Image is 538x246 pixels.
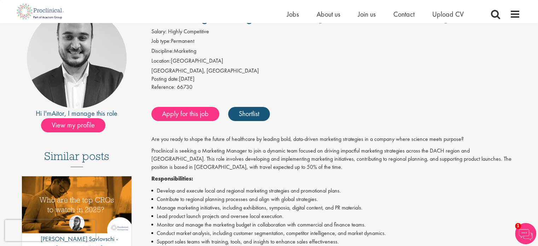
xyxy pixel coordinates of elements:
a: Join us [358,10,376,19]
img: imeage of recruiter Aitor Melia [27,8,127,108]
a: Apply for this job [151,107,219,121]
a: Shortlist [228,107,270,121]
span: 66730 [177,83,192,91]
a: Upload CV [432,10,464,19]
li: Contribute to regional planning processes and align with global strategies. [151,195,520,204]
li: Support sales teams with training, tools, and insights to enhance sales effectiveness. [151,238,520,246]
img: Chatbot [515,223,536,244]
div: [DATE] [151,75,520,83]
label: Location: [151,57,171,65]
label: Reference: [151,83,175,91]
a: View my profile [41,120,112,129]
label: Salary: [151,28,167,36]
a: About us [317,10,340,19]
li: Develop and execute local and regional marketing strategies and promotional plans. [151,187,520,195]
li: Monitor and manage the marketing budget in collaboration with commercial and finance teams. [151,221,520,229]
li: Permanent [151,37,520,47]
strong: Responsibilities: [151,175,193,182]
li: [GEOGRAPHIC_DATA] [151,57,520,67]
span: 1 [515,223,521,229]
li: Marketing [151,47,520,57]
h3: Similar posts [44,150,109,167]
li: Conduct market analysis, including customer segmentation, competitor intelligence, and market dyn... [151,229,520,238]
a: Link to a post [22,176,132,239]
p: Are you ready to shape the future of healthcare by leading bold, data-driven marketing strategies... [151,135,520,143]
p: Proclinical is seeking a Marketing Manager to join a dynamic team focused on driving impactful ma... [151,147,520,171]
a: Jobs [287,10,299,19]
span: View my profile [41,118,105,132]
span: Highly Competitive [168,28,209,35]
img: Top 10 CROs 2025 | Proclinical [22,176,132,233]
label: Job type: [151,37,171,45]
a: Contact [393,10,415,19]
label: Discipline: [151,47,174,55]
div: Hi I'm , I manage this role [18,108,136,119]
a: Aitor [52,109,64,118]
div: [GEOGRAPHIC_DATA], [GEOGRAPHIC_DATA] [151,67,520,75]
li: Lead product launch projects and oversee local execution. [151,212,520,221]
iframe: reCAPTCHA [5,220,96,241]
span: Posting date: [151,75,179,82]
img: Theodora Savlovschi - Wicks [69,215,85,231]
li: Manage marketing initiatives, including exhibitions, symposia, digital content, and PR materials. [151,204,520,212]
